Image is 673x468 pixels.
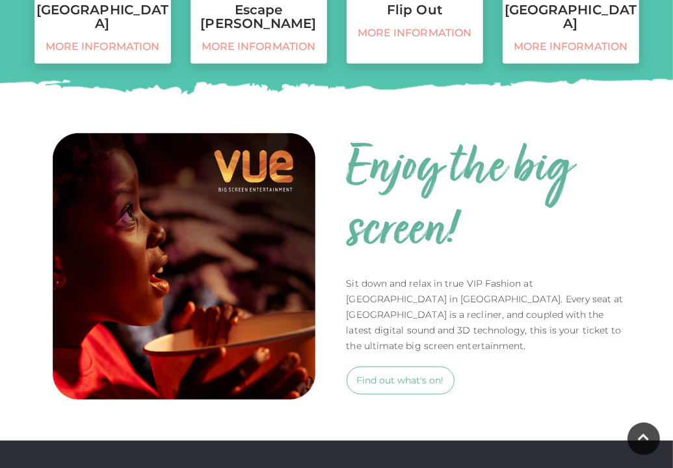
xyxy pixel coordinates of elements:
[347,3,482,17] h3: Flip Out
[41,123,327,409] img: Vue.png
[35,3,170,31] h3: [GEOGRAPHIC_DATA]
[198,40,320,53] span: More information
[510,40,632,53] span: More information
[42,40,164,53] span: More information
[191,3,326,31] h3: Escape [PERSON_NAME]
[347,276,633,354] p: Sit down and relax in true VIP Fashion at [GEOGRAPHIC_DATA] in [GEOGRAPHIC_DATA]. Every seat at [...
[503,3,639,31] h3: [GEOGRAPHIC_DATA]
[354,27,476,40] span: More information
[347,367,455,395] a: Find out what's on!
[347,138,633,263] h2: Enjoy the big screen!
